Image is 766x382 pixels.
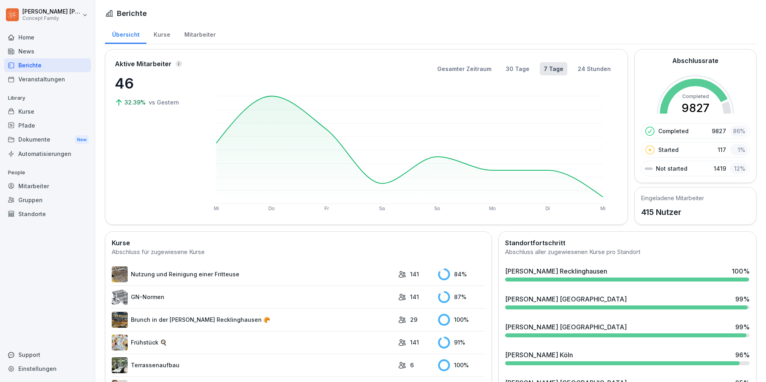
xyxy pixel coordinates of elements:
[505,248,750,257] div: Abschluss aller zugewiesenen Kurse pro Standort
[502,62,533,75] button: 30 Tage
[22,8,81,15] p: [PERSON_NAME] [PERSON_NAME]
[505,294,627,304] div: [PERSON_NAME] [GEOGRAPHIC_DATA]
[115,59,172,69] p: Aktive Mitarbeiter
[735,294,750,304] div: 99 %
[214,206,219,211] text: Mi
[112,266,394,282] a: Nutzung und Reinigung einer Fritteuse
[22,16,81,21] p: Concept Family
[112,312,128,328] img: y7e1e2ag14umo6x0siu9nyck.png
[4,132,91,147] a: DokumenteNew
[4,92,91,104] p: Library
[112,357,128,373] img: k7kwt8bjcba8ab3e6p6yu0h2.png
[4,207,91,221] a: Standorte
[149,98,179,106] p: vs Gestern
[410,338,419,347] p: 141
[112,248,485,257] div: Abschluss für zugewiesene Kurse
[410,361,414,369] p: 6
[730,163,748,174] div: 12 %
[4,72,91,86] a: Veranstaltungen
[735,322,750,332] div: 99 %
[540,62,567,75] button: 7 Tage
[438,291,485,303] div: 87 %
[502,263,753,285] a: [PERSON_NAME] Recklinghausen100%
[505,238,750,248] h2: Standortfortschritt
[4,147,91,161] a: Automatisierungen
[600,206,606,211] text: Mi
[505,322,627,332] div: [PERSON_NAME] [GEOGRAPHIC_DATA]
[410,293,419,301] p: 141
[4,166,91,179] p: People
[105,24,146,44] a: Übersicht
[177,24,223,44] a: Mitarbeiter
[4,104,91,118] a: Kurse
[4,362,91,376] a: Einstellungen
[75,135,89,144] div: New
[714,164,726,173] p: 1419
[117,8,147,19] h1: Berichte
[112,289,394,305] a: GN-Normen
[730,144,748,156] div: 1 %
[112,335,394,350] a: Frühstück 🍳
[658,146,679,154] p: Started
[545,206,550,211] text: Di
[732,266,750,276] div: 100 %
[574,62,615,75] button: 24 Stunden
[433,62,496,75] button: Gesamter Zeitraum
[641,194,704,202] h5: Eingeladene Mitarbeiter
[502,347,753,368] a: [PERSON_NAME] Köln96%
[4,179,91,193] a: Mitarbeiter
[4,58,91,72] a: Berichte
[112,335,128,350] img: n6mw6n4d96pxhuc2jbr164bu.png
[112,357,394,373] a: Terrassenaufbau
[4,132,91,147] div: Dokumente
[112,238,485,248] h2: Kurse
[658,127,689,135] p: Completed
[735,350,750,360] div: 96 %
[505,266,607,276] div: [PERSON_NAME] Recklinghausen
[4,193,91,207] a: Gruppen
[4,30,91,44] a: Home
[438,314,485,326] div: 100 %
[502,319,753,341] a: [PERSON_NAME] [GEOGRAPHIC_DATA]99%
[324,206,329,211] text: Fr
[505,350,573,360] div: [PERSON_NAME] Köln
[434,206,440,211] text: So
[712,127,726,135] p: 9827
[410,270,419,278] p: 141
[718,146,726,154] p: 117
[502,291,753,313] a: [PERSON_NAME] [GEOGRAPHIC_DATA]99%
[4,118,91,132] a: Pfade
[112,312,394,328] a: Brunch in der [PERSON_NAME] Recklinghausen 🥐
[146,24,177,44] a: Kurse
[115,73,195,94] p: 46
[379,206,385,211] text: Sa
[410,315,417,324] p: 29
[4,348,91,362] div: Support
[730,125,748,137] div: 86 %
[4,44,91,58] a: News
[112,289,128,305] img: f54dbio1lpti0vdzdydl5c0l.png
[112,266,128,282] img: b2msvuojt3s6egexuweix326.png
[438,359,485,371] div: 100 %
[124,98,147,106] p: 32.39%
[672,56,719,65] h2: Abschlussrate
[641,206,704,218] p: 415 Nutzer
[656,164,687,173] p: Not started
[268,206,275,211] text: Do
[489,206,496,211] text: Mo
[438,268,485,280] div: 84 %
